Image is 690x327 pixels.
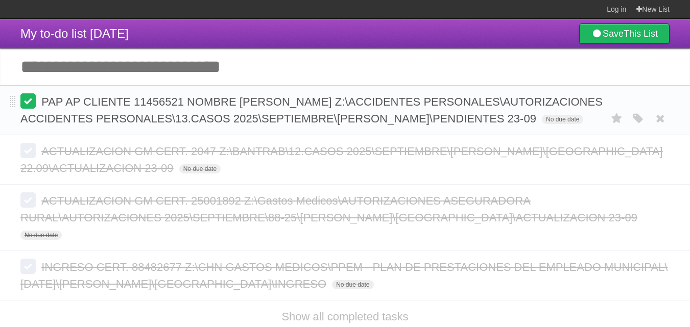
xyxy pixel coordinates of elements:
[20,261,668,290] span: INGRESO CERT. 88482677 Z:\CHN GASTOS MEDICOS\PPEM - PLAN DE PRESTACIONES DEL EMPLEADO MUNICIPAL\[...
[20,259,36,274] label: Done
[579,23,670,44] a: SaveThis List
[332,280,373,289] span: No due date
[20,93,36,109] label: Done
[20,145,663,174] span: ACTUALIZACION GM CERT. 2047 Z:\BANTRAB\12.CASOS 2025\SEPTIEMBRE\[PERSON_NAME]\[GEOGRAPHIC_DATA] 2...
[20,95,603,125] span: PAP AP CLIENTE 11456521 NOMBRE [PERSON_NAME] Z:\ACCIDENTES PERSONALES\AUTORIZACIONES ACCIDENTES P...
[20,143,36,158] label: Done
[20,231,62,240] span: No due date
[179,164,221,173] span: No due date
[20,192,36,208] label: Done
[607,110,627,127] label: Star task
[20,27,129,40] span: My to-do list [DATE]
[20,194,640,224] span: ACTUALIZACION GM CERT. 25001892 Z:\Gastos Medicos\AUTORIZACIONES ASEGURADORA RURAL\AUTORIZACIONES...
[281,310,408,323] a: Show all completed tasks
[542,115,583,124] span: No due date
[624,29,658,39] b: This List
